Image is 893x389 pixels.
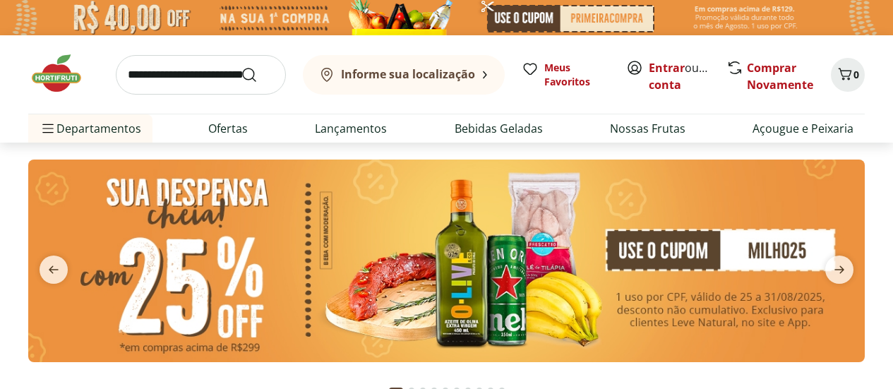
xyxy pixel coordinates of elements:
img: Hortifruti [28,52,99,95]
a: Bebidas Geladas [455,120,543,137]
span: ou [649,59,712,93]
a: Meus Favoritos [522,61,609,89]
span: Meus Favoritos [544,61,609,89]
button: next [814,256,865,284]
a: Lançamentos [315,120,387,137]
img: cupom [28,160,865,362]
a: Nossas Frutas [610,120,685,137]
button: previous [28,256,79,284]
a: Açougue e Peixaria [753,120,853,137]
button: Informe sua localização [303,55,505,95]
input: search [116,55,286,95]
button: Submit Search [241,66,275,83]
a: Criar conta [649,60,726,92]
b: Informe sua localização [341,66,475,82]
a: Entrar [649,60,685,76]
button: Menu [40,112,56,145]
span: 0 [853,68,859,81]
a: Ofertas [208,120,248,137]
a: Comprar Novamente [747,60,813,92]
span: Departamentos [40,112,141,145]
button: Carrinho [831,58,865,92]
